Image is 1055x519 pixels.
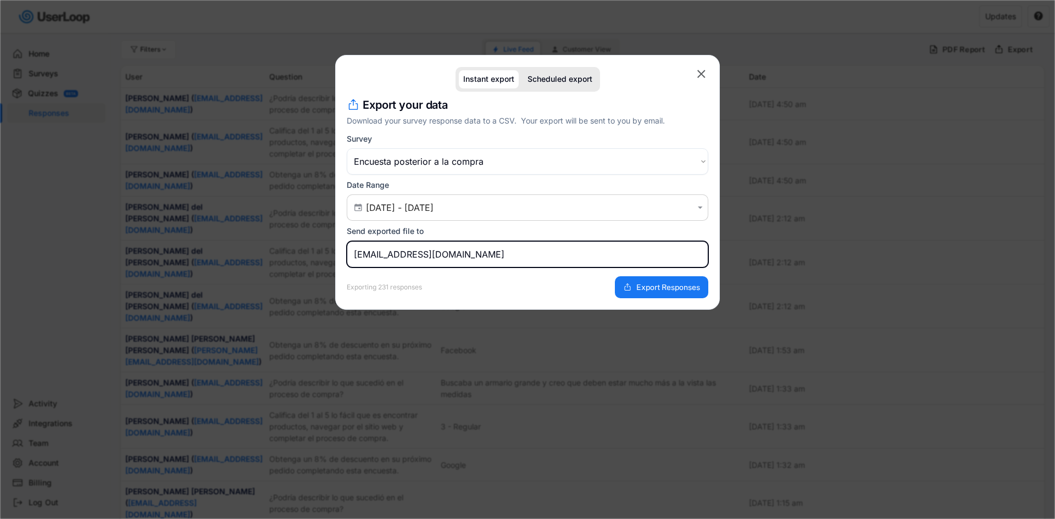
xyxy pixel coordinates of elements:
div: Scheduled export [527,75,592,84]
div: Survey [347,134,372,144]
div: Instant export [463,75,514,84]
div: Exporting 231 responses [347,284,422,291]
text:  [354,203,362,213]
button: Export Responses [615,276,708,298]
button:  [695,67,708,81]
span: Export Responses [636,283,700,291]
button:  [353,203,363,213]
div: Download your survey response data to a CSV. Your export will be sent to you by email. [347,115,708,126]
div: Date Range [347,180,389,190]
h4: Export your data [363,97,448,113]
text:  [697,67,706,81]
div: Send exported file to [347,226,424,236]
text:  [698,203,703,212]
button:  [695,203,705,213]
input: Air Date/Time Picker [366,202,692,213]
